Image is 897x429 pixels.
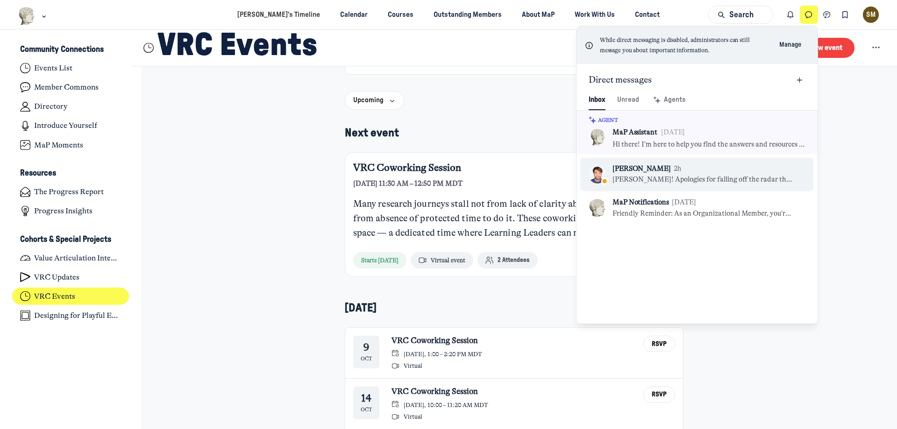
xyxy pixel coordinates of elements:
[353,197,675,240] a: Many research journeys stall not from lack of clarity about what to do, but from absence of prote...
[12,203,129,220] a: Progress Insights
[589,90,605,110] button: Inbox
[34,83,99,92] h4: Member Commons
[12,136,129,154] a: MaP Moments
[12,307,129,324] a: Designing for Playful Engagement
[771,37,810,53] button: Manage
[612,209,794,219] p: Friendly Reminder: As an Organizational Member, you're eligible to receive $50 off any MaP course...
[404,413,422,421] span: Virtual
[674,164,682,174] time: 2h
[34,273,79,282] h4: VRC Updates
[345,126,684,140] h5: Next event
[514,6,563,23] a: About MaP
[818,6,836,24] button: Chat threads
[863,7,879,23] div: SM
[361,393,371,405] div: 14
[404,401,488,409] span: [DATE], 10:00 – 11:20 AM MDT
[498,256,529,264] span: 2 Attendees
[598,117,618,123] span: Agent
[612,175,794,185] p: [PERSON_NAME]! Apologies for falling off the radar this summer. Definitely got busy with other pr...
[643,387,676,403] button: RSVP
[12,79,129,96] a: Member Commons
[404,350,482,358] span: [DATE], 1:00 – 2:20 PM MDT
[672,197,696,208] time: [DATE]
[361,355,372,363] div: Oct
[12,98,129,115] a: Directory
[580,158,813,191] a: [PERSON_NAME]2h[PERSON_NAME]! Apologies for falling off the radar this summer. Definitely got bus...
[793,74,805,86] button: New message
[12,268,129,286] a: VRC Updates
[18,7,36,25] img: Museums as Progress logo
[20,169,56,178] h3: Resources
[34,102,67,111] h4: Directory
[332,6,376,23] a: Calendar
[229,6,328,23] a: [PERSON_NAME]’s Timeline
[12,288,129,305] a: VRC Events
[20,235,111,245] h3: Cohorts & Special Projects
[577,111,818,154] a: AgentMaP Assistant[DATE]Hi there! I'm here to help you find the answers and resources you need. H...
[34,206,93,216] h4: Progress Insights
[867,39,885,57] button: Space settings
[12,42,129,58] button: Community ConnectionsCollapse space
[361,256,399,264] span: Starts [DATE]
[612,140,805,150] p: Hi there! I'm here to help you find the answers and resources you need. How can I help?
[18,6,49,26] button: Museums as Progress logo
[782,6,800,24] button: Notifications
[589,74,652,86] span: Direct messages
[34,311,121,320] h4: Designing for Playful Engagement
[426,6,510,23] a: Outstanding Members
[651,90,685,110] button: Agents
[431,256,465,264] span: Virtual event
[627,6,668,23] a: Contact
[612,127,657,138] p: MaP Assistant
[34,121,97,130] h4: Introduce Yourself
[345,91,404,110] button: Upcoming
[580,191,813,225] a: MaP Notifications[DATE]Friendly Reminder: As an Organizational Member, you're eligible to receive...
[34,292,75,301] h4: VRC Events
[643,336,676,352] button: RSVP
[404,362,422,370] span: Virtual
[617,90,639,110] button: Unread
[131,30,897,66] header: Page Header
[477,252,537,268] button: 2 Attendees
[361,406,372,414] div: Oct
[612,164,670,174] p: [PERSON_NAME]
[708,6,773,24] button: Search
[589,95,605,105] span: Inbox
[651,95,685,105] div: Agents
[363,342,369,354] div: 9
[34,63,72,73] h4: Events List
[392,336,482,346] a: VRC Coworking Session
[380,6,422,23] a: Courses
[798,38,855,58] button: New event
[12,60,129,77] a: Events List
[392,387,488,397] a: VRC Coworking Session
[34,187,104,197] h4: The Progress Report
[800,6,818,24] button: Direct messages
[20,45,104,55] h3: Community Connections
[12,249,129,267] a: Value Articulation Intensive (Cultural Leadership Lab)
[617,95,639,105] div: Unread
[12,232,129,247] button: Cohorts & Special ProjectsCollapse space
[345,301,684,315] h5: [DATE]
[12,183,129,201] a: The Progress Report
[12,166,129,182] button: ResourcesCollapse space
[353,95,396,105] span: Upcoming
[661,128,685,136] time: [DATE]
[612,197,669,208] p: MaP Notifications
[863,7,879,23] button: User menu options
[870,42,882,54] svg: Space settings
[353,161,463,175] a: VRC Coworking Session
[34,141,83,150] h4: MaP Moments
[12,117,129,134] a: Introduce Yourself
[157,26,318,70] h1: VRC Events
[567,6,623,23] a: Work With Us
[34,253,121,263] h4: Value Articulation Intensive (Cultural Leadership Lab)
[600,35,765,55] p: While direct messaging is disabled, administrators can still message you about important informat...
[836,6,854,24] button: Bookmarks
[353,179,463,189] span: [DATE] 11:30 AM – 12:50 PM MDT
